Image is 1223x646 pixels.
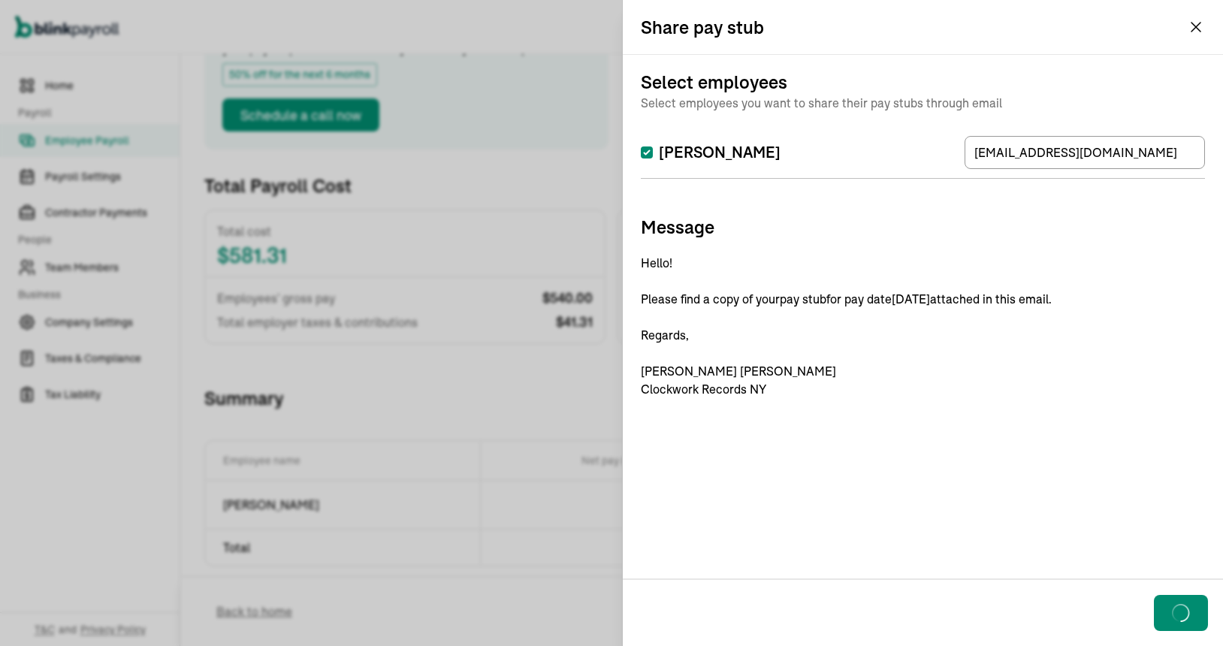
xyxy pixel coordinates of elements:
[641,142,781,163] label: [PERSON_NAME]
[1168,600,1193,625] img: loader
[641,254,1205,398] p: Hello! Please find a copy of your pay stub for pay date [DATE] attached in this email. Regards, [...
[641,15,764,39] h3: Share pay stub
[641,70,1205,124] h3: Select employees
[641,94,1205,124] span: Select employees you want to share their pay stubs through email
[965,136,1205,169] input: TextInput
[641,146,653,158] input: [PERSON_NAME]
[641,215,1205,239] h3: Message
